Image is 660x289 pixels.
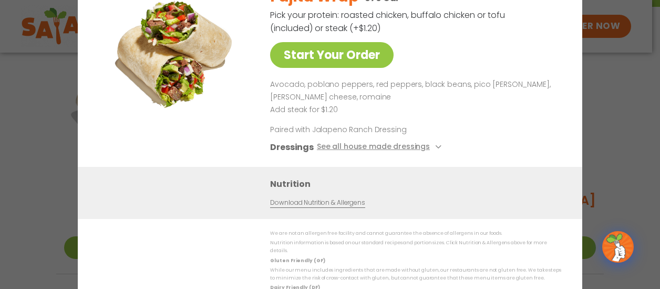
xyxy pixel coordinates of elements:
p: Pick your protein: roasted chicken, buffalo chicken or tofu (included) or steak (+$1.20) [270,8,507,35]
p: Nutrition information is based on our standard recipes and portion sizes. Click Nutrition & Aller... [270,239,561,255]
h3: Nutrition [270,177,566,191]
p: Paired with Jalapeno Ranch Dressing [270,124,465,135]
button: See all house made dressings [317,141,445,154]
img: wpChatIcon [603,232,633,262]
p: Avocado, poblano peppers, red peppers, black beans, pico [PERSON_NAME], [PERSON_NAME] cheese, rom... [270,78,557,104]
p: While our menu includes ingredients that are made without gluten, our restaurants are not gluten ... [270,266,561,283]
a: Download Nutrition & Allergens [270,198,365,208]
strong: Gluten Friendly (GF) [270,257,325,263]
p: We are not an allergen free facility and cannot guarantee the absence of allergens in our foods. [270,229,561,237]
div: Page 1 [270,78,557,116]
a: Start Your Order [270,42,394,68]
h3: Dressings [270,141,314,154]
p: Add steak for $1.20 [270,103,557,116]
